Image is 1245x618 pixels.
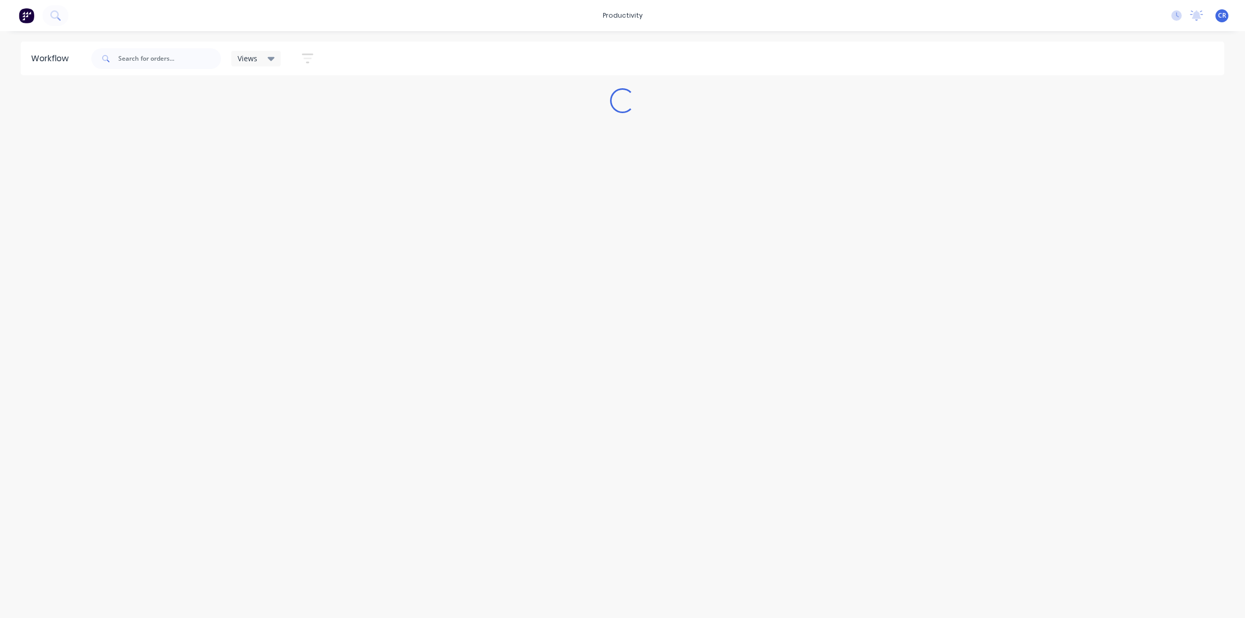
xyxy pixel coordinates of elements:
[238,53,257,64] span: Views
[31,52,74,65] div: Workflow
[1218,11,1226,20] span: CR
[598,8,648,23] div: productivity
[118,48,221,69] input: Search for orders...
[19,8,34,23] img: Factory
